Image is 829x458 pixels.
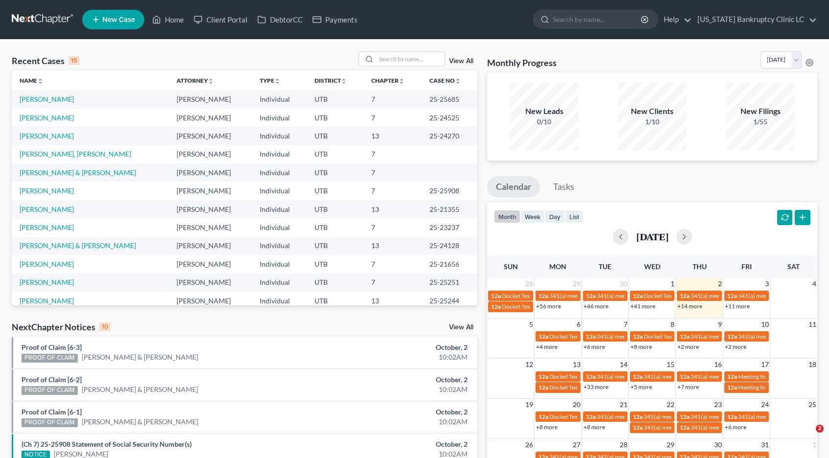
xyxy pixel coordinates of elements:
[99,322,111,331] div: 10
[252,218,307,236] td: Individual
[22,408,82,416] a: Proof of Claim [6-1]
[633,373,643,380] span: 12a
[572,278,582,290] span: 29
[538,384,548,391] span: 12a
[536,343,558,350] a: +4 more
[524,278,534,290] span: 28
[713,399,723,411] span: 23
[760,359,770,370] span: 17
[252,237,307,255] td: Individual
[82,385,198,394] a: [PERSON_NAME] & [PERSON_NAME]
[252,182,307,200] td: Individual
[549,292,695,299] span: 341(a) meeting for [PERSON_NAME] & [PERSON_NAME]
[725,423,746,431] a: +6 more
[680,373,690,380] span: 12a
[363,218,422,236] td: 7
[169,292,252,310] td: [PERSON_NAME]
[326,385,468,394] div: 10:02AM
[586,373,596,380] span: 12a
[208,78,214,84] i: unfold_more
[538,413,548,420] span: 12a
[363,200,422,218] td: 13
[636,231,669,242] h2: [DATE]
[22,418,78,427] div: PROOF OF CLAIM
[510,117,579,127] div: 0/10
[169,109,252,127] td: [PERSON_NAME]
[22,440,192,448] a: (Ch 7) 25-25908 Statement of Social Security Number(s)
[680,424,690,431] span: 12a
[169,182,252,200] td: [PERSON_NAME]
[726,117,795,127] div: 1/55
[20,241,136,250] a: [PERSON_NAME] & [PERSON_NAME]
[644,373,738,380] span: 341(a) meeting for [PERSON_NAME]
[177,77,214,84] a: Attorneyunfold_more
[307,200,364,218] td: UTB
[169,218,252,236] td: [PERSON_NAME]
[630,383,652,390] a: +5 more
[510,106,579,117] div: New Leads
[630,302,655,310] a: +41 more
[363,163,422,182] td: 7
[307,292,364,310] td: UTB
[252,109,307,127] td: Individual
[549,384,637,391] span: Docket Text: for [PERSON_NAME]
[633,413,643,420] span: 12a
[307,90,364,108] td: UTB
[623,319,628,330] span: 7
[597,333,691,340] span: 341(a) meeting for [PERSON_NAME]
[727,384,737,391] span: 12a
[487,176,540,198] a: Calendar
[169,90,252,108] td: [PERSON_NAME]
[169,127,252,145] td: [PERSON_NAME]
[807,399,817,411] span: 25
[583,302,608,310] a: +46 more
[693,262,707,271] span: Thu
[102,16,135,23] span: New Case
[82,352,198,362] a: [PERSON_NAME] & [PERSON_NAME]
[572,359,582,370] span: 13
[169,274,252,292] td: [PERSON_NAME]
[618,117,687,127] div: 1/10
[717,278,723,290] span: 2
[713,439,723,451] span: 30
[422,237,477,255] td: 25-24128
[572,399,582,411] span: 20
[422,90,477,108] td: 25-25685
[449,58,473,65] a: View All
[169,237,252,255] td: [PERSON_NAME]
[37,78,43,84] i: unfold_more
[252,255,307,273] td: Individual
[341,78,347,84] i: unfold_more
[307,182,364,200] td: UTB
[20,114,74,122] a: [PERSON_NAME]
[597,292,691,299] span: 341(a) meeting for [PERSON_NAME]
[307,127,364,145] td: UTB
[677,343,699,350] a: +2 more
[169,200,252,218] td: [PERSON_NAME]
[20,168,136,177] a: [PERSON_NAME] & [PERSON_NAME]
[553,10,642,28] input: Search by name...
[619,359,628,370] span: 14
[549,373,689,380] span: Docket Text: for [PERSON_NAME] & [PERSON_NAME]
[597,413,743,420] span: 341(a) meeting for [PERSON_NAME] & [PERSON_NAME]
[680,292,690,299] span: 12a
[633,424,643,431] span: 12a
[455,78,461,84] i: unfold_more
[807,319,817,330] span: 11
[487,57,557,69] h3: Monthly Progress
[314,77,347,84] a: Districtunfold_more
[169,163,252,182] td: [PERSON_NAME]
[20,95,74,103] a: [PERSON_NAME]
[644,424,738,431] span: 341(a) meeting for [PERSON_NAME]
[147,11,189,28] a: Home
[666,439,675,451] span: 29
[491,292,501,299] span: 12a
[20,205,74,213] a: [PERSON_NAME]
[586,413,596,420] span: 12a
[363,109,422,127] td: 7
[68,56,80,65] div: 15
[816,425,824,433] span: 2
[252,200,307,218] td: Individual
[725,302,750,310] a: +11 more
[189,11,252,28] a: Client Portal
